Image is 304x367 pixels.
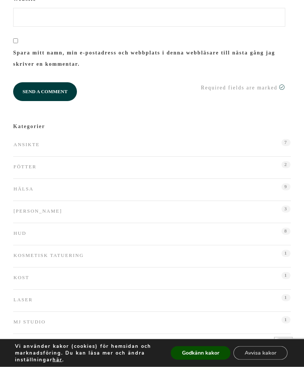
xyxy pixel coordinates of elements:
li: (2) [13,157,291,179]
h3: Kategorier [13,124,291,130]
li: (1) [13,290,291,312]
li: (1) [13,312,291,334]
a: [PERSON_NAME] [14,206,62,217]
li: (3) [13,201,291,224]
span: 9 [281,184,291,190]
label: Spara mitt namn, min e-postadress och webbplats i denna webbläsare till nästa gång jag skriver en... [13,48,285,70]
li: (1) [13,268,291,290]
a: Hud [14,228,26,239]
span: 1 [281,317,291,323]
a: Kost [14,272,29,284]
li: (8) [13,224,291,246]
li: (7) [13,139,291,157]
a: MJ Studio [14,317,46,328]
span: 1 [281,272,291,279]
li: (9) [13,179,291,201]
button: Avvisa kakor [233,346,287,360]
li: (1) [13,334,291,356]
span: 1 [281,295,291,301]
a: Kosmetisk tatuering [14,250,84,261]
a: Hälsa [14,184,33,195]
button: här [53,356,62,363]
li: (1) [13,246,291,268]
a: Fötter [14,162,36,173]
input: Send a comment [13,83,77,101]
a: Laser [14,295,33,306]
button: Godkänn kakor [171,346,230,360]
span: 3 [281,206,291,213]
span: 7 [281,139,291,146]
a: Ansikte [14,139,40,151]
span: 8 [281,228,291,235]
p: Vi använder kakor (cookies) för hemsidan och marknadsföring. Du kan läsa mer och ändra inställnin... [15,343,160,363]
span: 1 [281,250,291,257]
span: 2 [281,162,291,168]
